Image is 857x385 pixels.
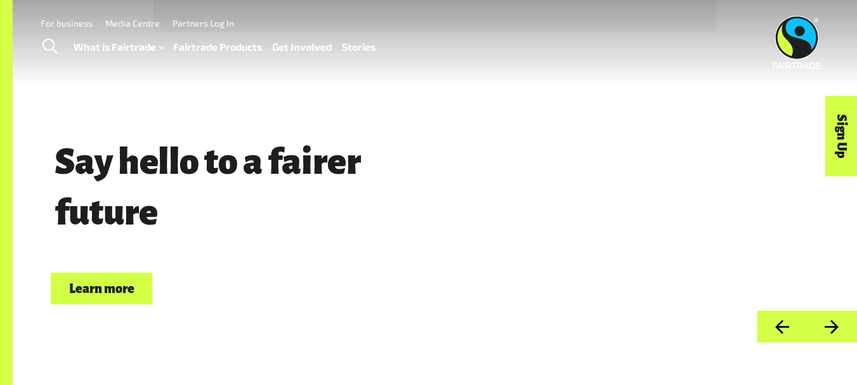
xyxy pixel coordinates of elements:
[34,31,65,63] a: Toggle Search
[757,311,807,343] button: Previous
[74,38,164,56] a: What is Fairtrade
[105,18,160,29] a: Media Centre
[51,143,365,232] span: Say hello to a fairer future
[51,273,152,305] a: Learn more
[173,18,234,29] a: Partners Log In
[272,38,332,56] a: Get Involved
[807,311,857,343] button: Next
[342,38,376,56] a: Stories
[173,38,262,56] a: Fairtrade Products
[773,16,821,69] img: Fairtrade Australia New Zealand logo
[51,243,688,268] p: Choose Fairtrade
[41,18,93,29] a: For business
